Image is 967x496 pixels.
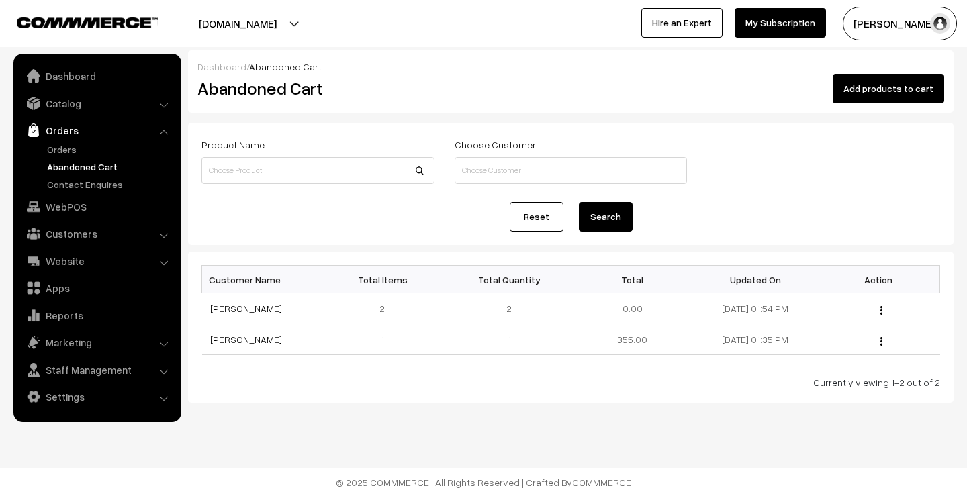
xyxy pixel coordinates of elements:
[249,61,322,72] span: Abandoned Cart
[202,266,325,293] th: Customer Name
[579,202,633,232] button: Search
[817,266,939,293] th: Action
[17,17,158,28] img: COMMMERCE
[17,303,177,328] a: Reports
[17,249,177,273] a: Website
[572,477,631,488] a: COMMMERCE
[448,324,571,355] td: 1
[930,13,950,34] img: user
[210,334,282,345] a: [PERSON_NAME]
[17,276,177,300] a: Apps
[44,142,177,156] a: Orders
[197,61,246,72] a: Dashboard
[880,337,882,346] img: Menu
[201,138,265,152] label: Product Name
[17,221,177,246] a: Customers
[17,385,177,409] a: Settings
[17,64,177,88] a: Dashboard
[17,358,177,382] a: Staff Management
[325,293,448,324] td: 2
[201,375,940,389] div: Currently viewing 1-2 out of 2
[197,78,433,99] h2: Abandoned Cart
[694,293,817,324] td: [DATE] 01:54 PM
[455,138,536,152] label: Choose Customer
[880,306,882,315] img: Menu
[17,330,177,354] a: Marketing
[197,60,944,74] div: /
[833,74,944,103] button: Add products to cart
[448,293,571,324] td: 2
[17,91,177,115] a: Catalog
[17,195,177,219] a: WebPOS
[201,157,434,184] input: Choose Product
[17,118,177,142] a: Orders
[735,8,826,38] a: My Subscription
[44,160,177,174] a: Abandoned Cart
[448,266,571,293] th: Total Quantity
[694,266,817,293] th: Updated On
[455,157,688,184] input: Choose Customer
[325,324,448,355] td: 1
[44,177,177,191] a: Contact Enquires
[641,8,723,38] a: Hire an Expert
[694,324,817,355] td: [DATE] 01:35 PM
[152,7,324,40] button: [DOMAIN_NAME]
[510,202,563,232] a: Reset
[571,266,694,293] th: Total
[571,324,694,355] td: 355.00
[843,7,957,40] button: [PERSON_NAME]…
[571,293,694,324] td: 0.00
[325,266,448,293] th: Total Items
[210,303,282,314] a: [PERSON_NAME]
[17,13,134,30] a: COMMMERCE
